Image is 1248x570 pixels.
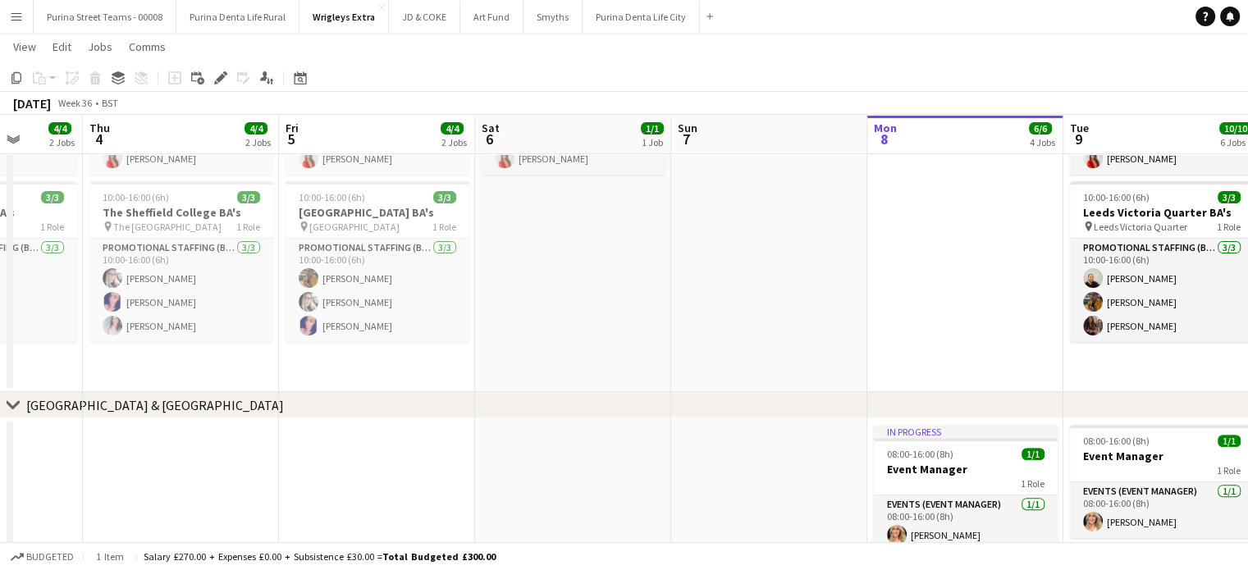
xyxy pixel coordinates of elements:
button: Purina Street Teams - 00008 [34,1,176,33]
a: Comms [122,36,172,57]
span: Budgeted [26,551,74,563]
span: View [13,39,36,54]
button: JD & COKE [389,1,460,33]
a: Edit [46,36,78,57]
a: View [7,36,43,57]
div: Salary £270.00 + Expenses £0.00 + Subsistence £30.00 = [144,550,496,563]
button: Purina Denta Life Rural [176,1,299,33]
button: Art Fund [460,1,523,33]
button: Wrigleys Extra [299,1,389,33]
span: Jobs [88,39,112,54]
button: Budgeted [8,548,76,566]
span: Edit [53,39,71,54]
div: BST [102,97,118,109]
span: 1 item [90,550,130,563]
a: Jobs [81,36,119,57]
button: Purina Denta Life City [583,1,700,33]
button: Smyths [523,1,583,33]
div: [GEOGRAPHIC_DATA] & [GEOGRAPHIC_DATA] [26,397,284,413]
span: Total Budgeted £300.00 [382,550,496,563]
span: Comms [129,39,166,54]
div: [DATE] [13,95,51,112]
span: Week 36 [54,97,95,109]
